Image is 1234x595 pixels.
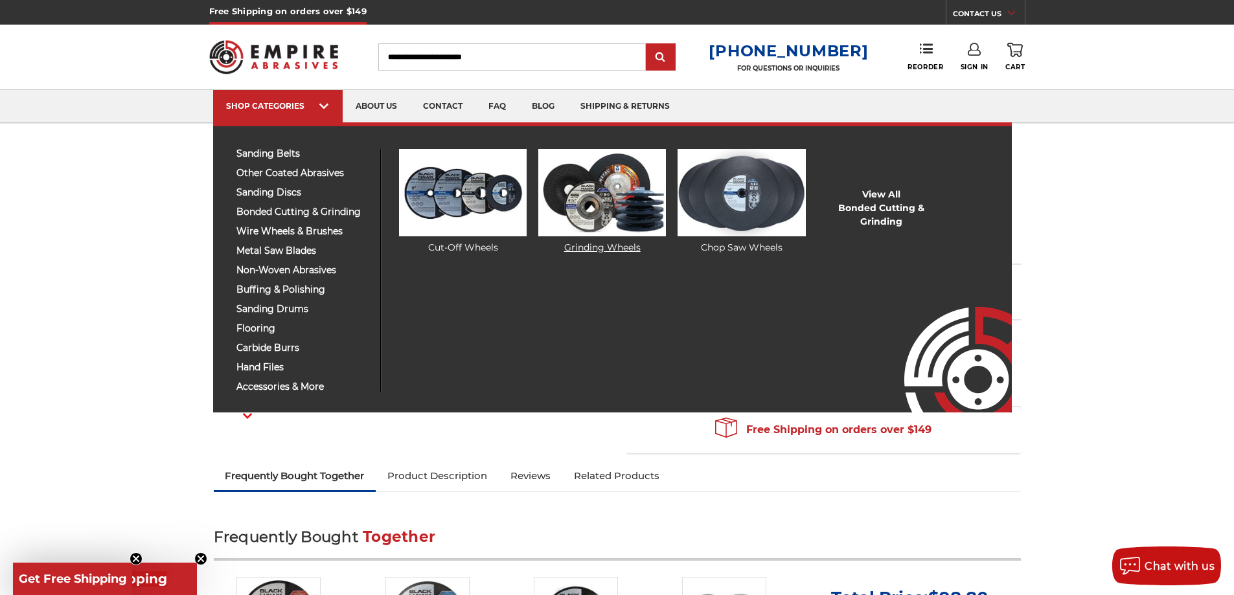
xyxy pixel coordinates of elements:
[13,563,132,595] div: Get Free ShippingClose teaser
[562,462,671,490] a: Related Products
[399,149,527,236] img: Cut-Off Wheels
[236,324,371,333] span: flooring
[236,304,371,314] span: sanding drums
[499,462,562,490] a: Reviews
[232,402,263,430] button: Next
[236,168,371,178] span: other coated abrasives
[709,64,868,73] p: FOR QUESTIONS OR INQUIRIES
[236,246,371,256] span: metal saw blades
[209,32,339,82] img: Empire Abrasives
[194,552,207,565] button: Close teaser
[1005,43,1025,71] a: Cart
[1145,560,1215,572] span: Chat with us
[961,63,988,71] span: Sign In
[236,227,371,236] span: wire wheels & brushes
[214,528,358,546] span: Frequently Bought
[908,43,943,71] a: Reorder
[953,6,1025,25] a: CONTACT US
[410,90,475,123] a: contact
[475,90,519,123] a: faq
[226,101,330,111] div: SHOP CATEGORIES
[648,45,674,71] input: Submit
[343,90,410,123] a: about us
[214,462,376,490] a: Frequently Bought Together
[236,363,371,372] span: hand files
[236,343,371,353] span: carbide burrs
[236,265,371,275] span: non-woven abrasives
[13,563,197,595] div: Get Free ShippingClose teaser
[678,149,805,254] a: Chop Saw Wheels
[538,149,666,254] a: Grinding Wheels
[715,417,931,443] span: Free Shipping on orders over $149
[709,41,868,60] a: [PHONE_NUMBER]
[236,188,371,197] span: sanding discs
[567,90,683,123] a: shipping & returns
[236,207,371,217] span: bonded cutting & grinding
[538,149,666,236] img: Grinding Wheels
[519,90,567,123] a: blog
[130,552,143,565] button: Close teaser
[881,269,1012,412] img: Empire Abrasives Logo Image
[1005,63,1025,71] span: Cart
[236,285,371,295] span: buffing & polishing
[236,149,371,159] span: sanding belts
[908,63,943,71] span: Reorder
[376,462,499,490] a: Product Description
[236,382,371,392] span: accessories & more
[19,572,127,586] span: Get Free Shipping
[817,188,944,229] a: View AllBonded Cutting & Grinding
[678,149,805,236] img: Chop Saw Wheels
[363,528,435,546] span: Together
[1112,546,1221,585] button: Chat with us
[399,149,527,254] a: Cut-Off Wheels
